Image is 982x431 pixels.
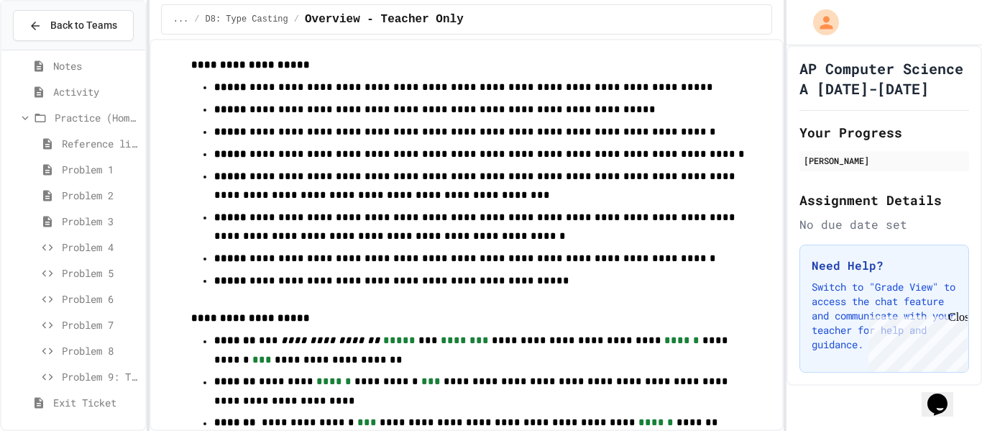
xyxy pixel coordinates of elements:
span: Back to Teams [50,18,117,33]
span: Problem 7 [62,317,139,332]
span: Activity [53,84,139,99]
iframe: chat widget [863,311,968,372]
span: Exit Ticket [53,395,139,410]
button: Back to Teams [13,10,134,41]
h2: Your Progress [799,122,969,142]
p: Switch to "Grade View" to access the chat feature and communicate with your teacher for help and ... [812,280,957,352]
h2: Assignment Details [799,190,969,210]
span: D8: Type Casting [206,14,288,25]
span: Problem 8 [62,343,139,358]
span: Problem 5 [62,266,139,281]
div: No due date set [799,216,969,233]
div: Chat with us now!Close [6,6,99,91]
div: [PERSON_NAME] [804,154,965,167]
span: Problem 3 [62,214,139,229]
span: Practice (Homework, if needed) [55,110,139,125]
iframe: chat widget [922,373,968,417]
div: My Account [798,6,843,39]
span: / [194,14,199,25]
span: Problem 6 [62,291,139,307]
h1: AP Computer Science A [DATE]-[DATE] [799,58,969,99]
span: Problem 4 [62,240,139,255]
span: Reference link [62,136,139,151]
span: ... [173,14,189,25]
span: / [294,14,299,25]
span: Problem 2 [62,188,139,203]
span: Problem 9: Temperature Converter [62,369,139,384]
span: Notes [53,58,139,73]
h3: Need Help? [812,257,957,274]
span: Overview - Teacher Only [305,11,464,28]
span: Problem 1 [62,162,139,177]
